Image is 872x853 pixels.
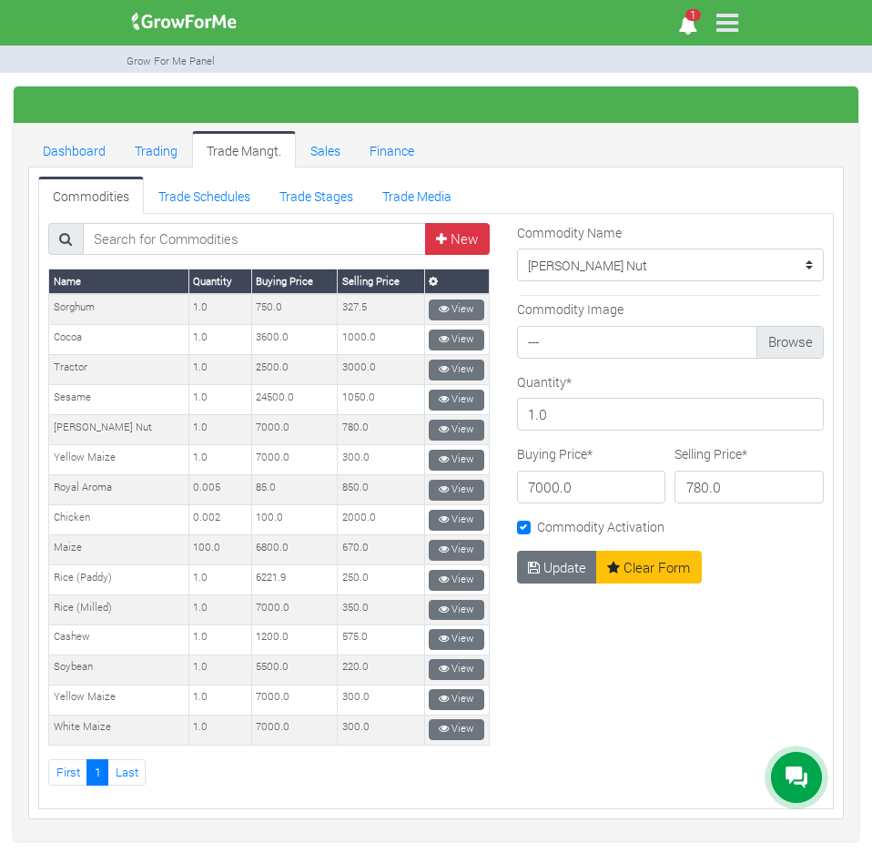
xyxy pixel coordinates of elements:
[188,445,251,475] td: 1.0
[49,269,189,294] th: Name
[188,685,251,715] td: 1.0
[265,177,368,213] a: Trade Stages
[188,535,251,565] td: 100.0
[144,177,265,213] a: Trade Schedules
[251,475,338,505] td: 85.0
[596,551,702,584] a: Clear Form
[251,385,338,415] td: 24500.0
[49,655,189,685] td: Soybean
[429,450,484,471] a: View
[429,330,484,350] a: View
[49,385,189,415] td: Sesame
[338,715,424,745] td: 300.0
[429,540,484,561] a: View
[49,535,189,565] td: Maize
[429,300,484,320] a: View
[429,420,484,441] a: View
[429,659,484,680] a: View
[251,269,338,294] th: Buying Price
[49,294,189,324] td: Sorghum
[192,131,296,168] a: Trade Mangt.
[338,595,424,625] td: 350.0
[251,715,338,745] td: 7000.0
[338,565,424,595] td: 250.0
[685,9,701,21] span: 1
[251,595,338,625] td: 7000.0
[338,685,424,715] td: 300.0
[251,325,338,355] td: 3600.0
[338,385,424,415] td: 1050.0
[49,415,189,445] td: [PERSON_NAME] Nut
[338,535,424,565] td: 670.0
[368,177,466,213] a: Trade Media
[251,505,338,535] td: 100.0
[188,565,251,595] td: 1.0
[188,505,251,535] td: 0.002
[127,54,215,67] small: Grow For Me Panel
[251,625,338,655] td: 1200.0
[251,294,338,324] td: 750.0
[429,719,484,740] a: View
[126,4,243,40] img: growforme image
[429,480,484,501] a: View
[338,415,424,445] td: 780.0
[251,355,338,385] td: 2500.0
[537,517,664,536] label: Commodity Activation
[429,629,484,650] a: View
[425,223,490,256] a: New
[188,475,251,505] td: 0.005
[429,570,484,591] a: View
[188,625,251,655] td: 1.0
[674,444,747,463] label: Selling Price
[429,510,484,531] a: View
[338,325,424,355] td: 1000.0
[429,689,484,710] a: View
[49,685,189,715] td: Yellow Maize
[188,385,251,415] td: 1.0
[49,325,189,355] td: Cocoa
[251,655,338,685] td: 5500.0
[429,360,484,381] a: View
[338,445,424,475] td: 300.0
[188,294,251,324] td: 1.0
[251,565,338,595] td: 6221.9
[48,759,87,786] a: First
[48,759,490,786] nav: Page Navigation
[338,505,424,535] td: 2000.0
[517,223,622,242] label: Commodity Name
[188,415,251,445] td: 1.0
[517,326,825,359] label: ---
[188,715,251,745] td: 1.0
[517,372,572,391] label: Quantity
[338,475,424,505] td: 850.0
[83,223,426,256] input: Search for Commodities
[38,177,144,213] a: Commodities
[670,18,705,36] a: 1
[107,759,146,786] a: Last
[188,595,251,625] td: 1.0
[251,685,338,715] td: 7000.0
[49,475,189,505] td: Royal Aroma
[49,595,189,625] td: Rice (Milled)
[355,131,429,168] a: Finance
[188,269,251,294] th: Quantity
[49,355,189,385] td: Tractor
[49,445,189,475] td: Yellow Maize
[120,131,192,168] a: Trading
[429,390,484,411] a: View
[429,600,484,621] a: View
[49,625,189,655] td: Cashew
[296,131,355,168] a: Sales
[338,269,424,294] th: Selling Price
[670,5,705,46] i: Notifications
[188,655,251,685] td: 1.0
[517,300,624,319] label: Commodity Image
[188,355,251,385] td: 1.0
[86,759,108,786] a: 1
[251,535,338,565] td: 6800.0
[338,625,424,655] td: 575.0
[338,294,424,324] td: 327.5
[49,715,189,745] td: White Maize
[517,551,598,584] button: Update
[28,131,120,168] a: Dashboard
